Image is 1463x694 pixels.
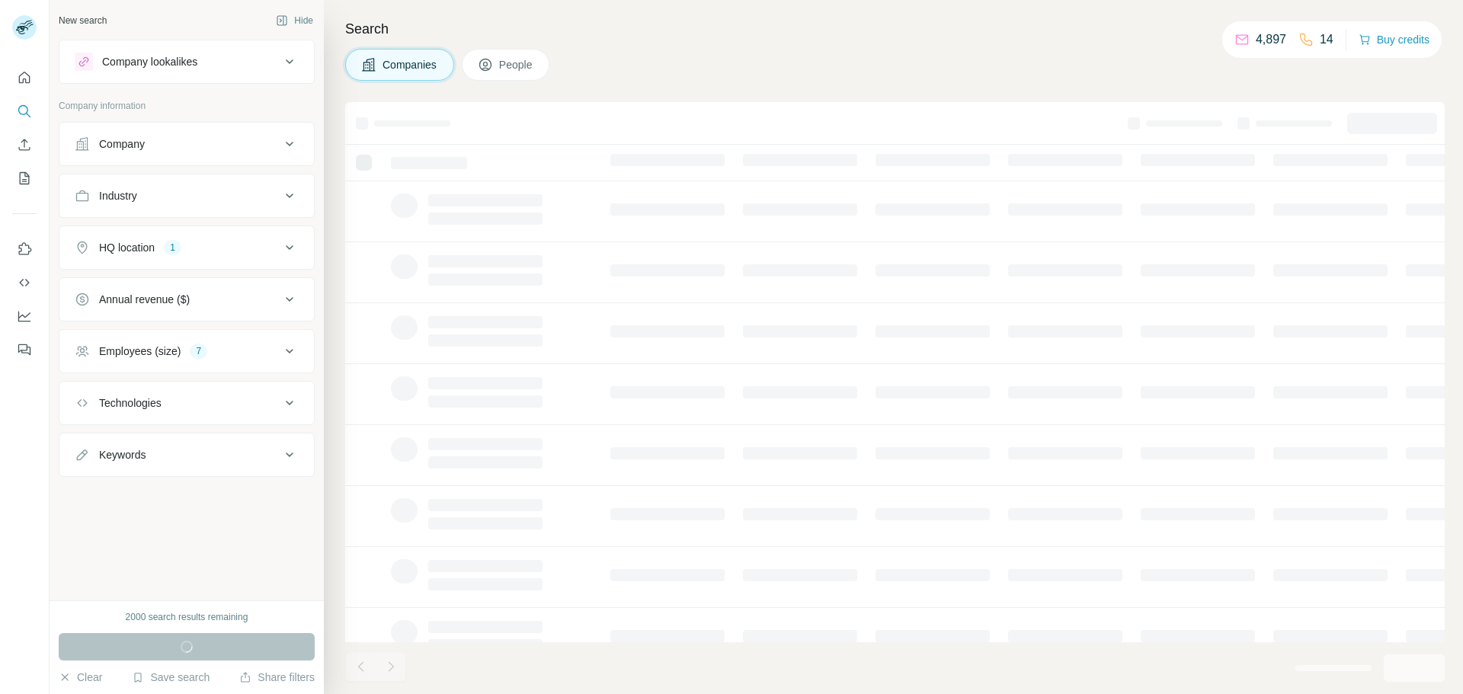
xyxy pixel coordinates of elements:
[12,98,37,125] button: Search
[59,99,315,113] p: Company information
[59,281,314,318] button: Annual revenue ($)
[99,136,145,152] div: Company
[12,64,37,91] button: Quick start
[59,385,314,421] button: Technologies
[190,344,207,358] div: 7
[59,14,107,27] div: New search
[345,18,1445,40] h4: Search
[59,437,314,473] button: Keywords
[12,302,37,330] button: Dashboard
[99,344,181,359] div: Employees (size)
[99,395,162,411] div: Technologies
[12,235,37,263] button: Use Surfe on LinkedIn
[12,131,37,158] button: Enrich CSV
[12,336,37,363] button: Feedback
[99,292,190,307] div: Annual revenue ($)
[1256,30,1286,49] p: 4,897
[12,165,37,192] button: My lists
[499,57,534,72] span: People
[59,333,314,369] button: Employees (size)7
[59,670,102,685] button: Clear
[59,177,314,214] button: Industry
[126,610,248,624] div: 2000 search results remaining
[1320,30,1333,49] p: 14
[99,447,146,462] div: Keywords
[102,54,197,69] div: Company lookalikes
[12,269,37,296] button: Use Surfe API
[99,188,137,203] div: Industry
[59,229,314,266] button: HQ location1
[99,240,155,255] div: HQ location
[59,43,314,80] button: Company lookalikes
[383,57,438,72] span: Companies
[265,9,324,32] button: Hide
[1359,29,1429,50] button: Buy credits
[132,670,210,685] button: Save search
[59,126,314,162] button: Company
[164,241,181,254] div: 1
[239,670,315,685] button: Share filters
